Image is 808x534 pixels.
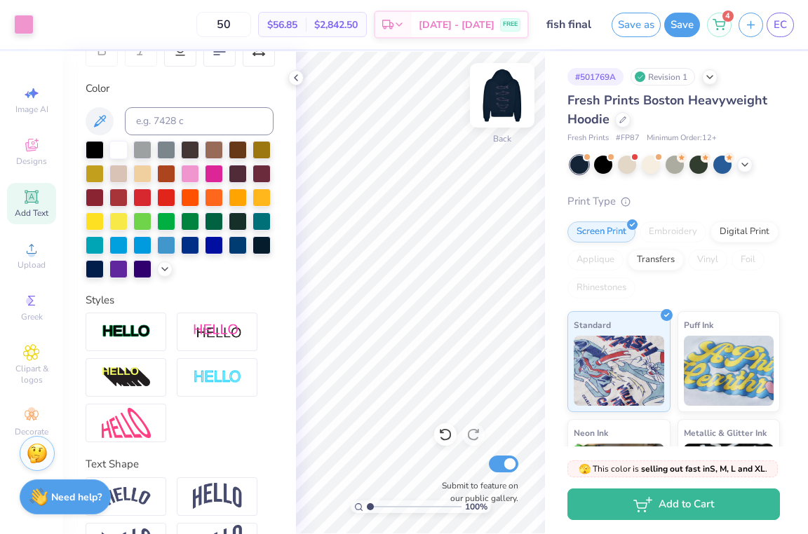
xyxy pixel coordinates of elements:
[102,324,151,340] img: Stroke
[684,425,767,440] span: Metallic & Glitter Ink
[579,463,591,476] span: 🫣
[616,132,640,144] span: # FP87
[567,132,609,144] span: Fresh Prints
[21,311,43,322] span: Greek
[15,207,48,219] span: Add Text
[711,221,779,242] div: Digital Print
[567,278,635,299] div: Rhinestones
[86,292,274,308] div: Styles
[503,20,518,29] span: FREE
[640,221,706,242] div: Embroidery
[267,18,297,32] span: $56.85
[574,444,664,514] img: Neon Ink
[647,132,717,144] span: Minimum Order: 12 +
[16,156,47,167] span: Designs
[641,463,765,474] strong: selling out fast in S, M, L and XL
[86,81,274,97] div: Color
[18,259,46,271] span: Upload
[15,104,48,115] span: Image AI
[722,11,734,22] span: 4
[314,18,358,32] span: $2,842.50
[567,193,780,210] div: Print Type
[684,317,713,332] span: Puff Ink
[493,132,511,145] div: Back
[732,249,765,271] div: Foil
[684,336,774,406] img: Puff Ink
[193,483,242,509] img: Arch
[125,107,274,135] input: e.g. 7428 c
[612,13,661,37] button: Save as
[51,491,102,504] strong: Need help?
[102,367,151,389] img: 3d Illusion
[102,487,151,506] img: Arc
[102,408,151,438] img: Free Distort
[567,68,624,85] div: # 501769A
[574,336,664,406] img: Standard
[15,426,48,437] span: Decorate
[434,479,518,505] label: Submit to feature on our public gallery.
[193,369,242,385] img: Negative Space
[7,363,56,385] span: Clipart & logos
[767,13,794,37] a: EC
[774,17,787,33] span: EC
[574,425,608,440] span: Neon Ink
[193,323,242,341] img: Shadow
[419,18,494,32] span: [DATE] - [DATE]
[664,13,700,37] button: Save
[465,500,487,513] span: 100 %
[86,456,274,472] div: Text Shape
[574,317,611,332] span: Standard
[567,92,767,128] span: Fresh Prints Boston Heavyweight Hoodie
[684,444,774,514] img: Metallic & Glitter Ink
[536,11,605,39] input: Untitled Design
[567,221,635,242] div: Screen Print
[631,68,695,85] div: Revision 1
[579,463,767,475] span: This color is .
[196,12,251,37] input: – –
[567,488,780,520] button: Add to Cart
[474,67,530,123] img: Back
[628,249,684,271] div: Transfers
[567,249,624,271] div: Applique
[688,249,727,271] div: Vinyl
